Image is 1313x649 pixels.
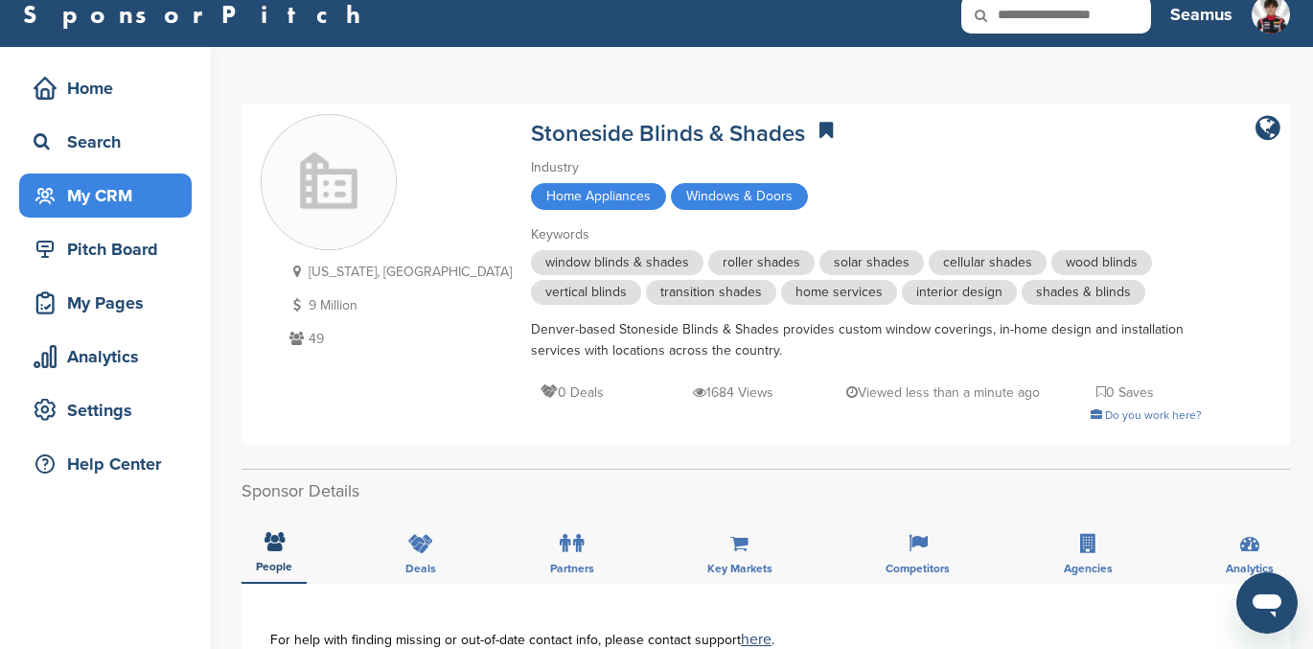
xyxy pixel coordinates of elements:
[819,250,924,275] span: solar shades
[846,381,1040,405] p: Viewed less than a minute ago
[902,280,1017,305] span: interior design
[550,563,594,574] span: Partners
[405,563,436,574] span: Deals
[19,227,192,271] a: Pitch Board
[646,280,776,305] span: transition shades
[531,183,666,210] span: Home Appliances
[1236,572,1298,634] iframe: Button to launch messaging window
[531,224,1202,245] div: Keywords
[262,116,396,250] img: Sponsorpitch & Stoneside Blinds & Shades
[23,2,373,27] a: SponsorPitch
[19,388,192,432] a: Settings
[270,632,1261,647] div: For help with finding missing or out-of-date contact info, please contact support .
[29,178,192,213] div: My CRM
[1091,408,1202,422] a: Do you work here?
[531,120,805,148] a: Stoneside Blinds & Shades
[707,563,772,574] span: Key Markets
[29,125,192,159] div: Search
[741,630,772,649] a: here
[19,335,192,379] a: Analytics
[29,232,192,267] div: Pitch Board
[531,250,703,275] span: window blinds & shades
[886,563,950,574] span: Competitors
[1255,114,1280,143] a: company link
[29,71,192,105] div: Home
[19,442,192,486] a: Help Center
[1064,563,1113,574] span: Agencies
[693,381,773,405] p: 1684 Views
[781,280,897,305] span: home services
[285,293,512,317] p: 9 Million
[1105,408,1202,422] span: Do you work here?
[708,250,815,275] span: roller shades
[29,339,192,374] div: Analytics
[242,478,1290,504] h2: Sponsor Details
[531,280,641,305] span: vertical blinds
[285,260,512,284] p: [US_STATE], [GEOGRAPHIC_DATA]
[1022,280,1145,305] span: shades & blinds
[29,286,192,320] div: My Pages
[19,120,192,164] a: Search
[29,393,192,428] div: Settings
[29,447,192,481] div: Help Center
[541,381,604,405] p: 0 Deals
[1170,1,1232,28] h3: Seamus
[285,327,512,351] p: 49
[1226,563,1274,574] span: Analytics
[1051,250,1152,275] span: wood blinds
[19,281,192,325] a: My Pages
[531,157,1202,178] div: Industry
[929,250,1047,275] span: cellular shades
[671,183,808,210] span: Windows & Doors
[19,66,192,110] a: Home
[1096,381,1154,405] p: 0 Saves
[19,174,192,218] a: My CRM
[531,319,1202,361] div: Denver-based Stoneside Blinds & Shades provides custom window coverings, in-home design and insta...
[256,561,292,572] span: People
